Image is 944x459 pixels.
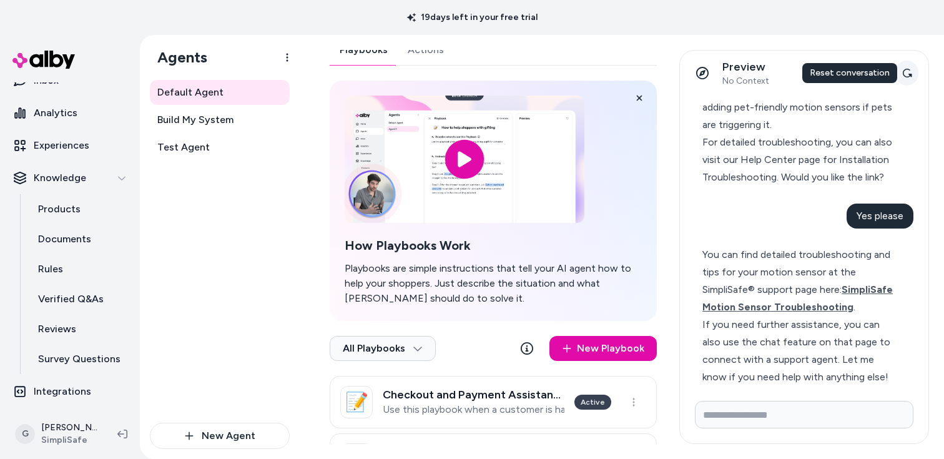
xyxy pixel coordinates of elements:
[26,224,135,254] a: Documents
[383,403,564,416] p: Use this playbook when a customer is having trouble completing the checkout process to purchase t...
[12,51,75,69] img: alby Logo
[150,80,290,105] a: Default Agent
[38,292,104,307] p: Verified Q&As
[157,140,210,155] span: Test Agent
[330,35,398,65] a: Playbooks
[26,194,135,224] a: Products
[150,107,290,132] a: Build My System
[398,35,454,65] a: Actions
[383,388,564,401] h3: Checkout and Payment Assistance
[5,163,135,193] button: Knowledge
[702,246,895,316] div: You can find detailed troubleshooting and tips for your motion sensor at the SimpliSafe® support ...
[34,138,89,153] p: Experiences
[574,395,611,410] div: Active
[38,262,63,277] p: Rules
[147,48,207,67] h1: Agents
[7,414,107,454] button: G[PERSON_NAME]SimpliSafe
[330,376,657,428] a: 📝Checkout and Payment AssistanceUse this playbook when a customer is having trouble completing th...
[41,434,97,447] span: SimpliSafe
[695,401,913,428] input: Write your prompt here
[722,76,769,87] span: No Context
[157,112,234,127] span: Build My System
[330,336,436,361] button: All Playbooks
[702,134,895,186] div: For detailed troubleshooting, you can also visit our Help Center page for Installation Troublesho...
[857,210,903,222] span: Yes please
[400,11,545,24] p: 19 days left in your free trial
[150,135,290,160] a: Test Agent
[38,232,91,247] p: Documents
[722,60,769,74] p: Preview
[41,422,97,434] p: [PERSON_NAME]
[549,336,657,361] a: New Playbook
[345,238,642,254] h2: How Playbooks Work
[15,424,35,444] span: G
[150,423,290,449] button: New Agent
[343,342,423,355] span: All Playbooks
[702,64,895,134] div: If false alarms continue, you might want to check the placement or consider adding pet-friendly m...
[26,254,135,284] a: Rules
[5,377,135,407] a: Integrations
[26,314,135,344] a: Reviews
[340,386,373,418] div: 📝
[802,63,897,83] div: Reset conversation
[26,284,135,314] a: Verified Q&As
[38,352,120,367] p: Survey Questions
[5,98,135,128] a: Analytics
[34,384,91,399] p: Integrations
[157,85,224,100] span: Default Agent
[34,170,86,185] p: Knowledge
[34,106,77,121] p: Analytics
[345,261,642,306] p: Playbooks are simple instructions that tell your AI agent how to help your shoppers. Just describ...
[5,131,135,160] a: Experiences
[38,202,81,217] p: Products
[26,344,135,374] a: Survey Questions
[38,322,76,337] p: Reviews
[702,316,895,386] div: If you need further assistance, you can also use the chat feature on that page to connect with a ...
